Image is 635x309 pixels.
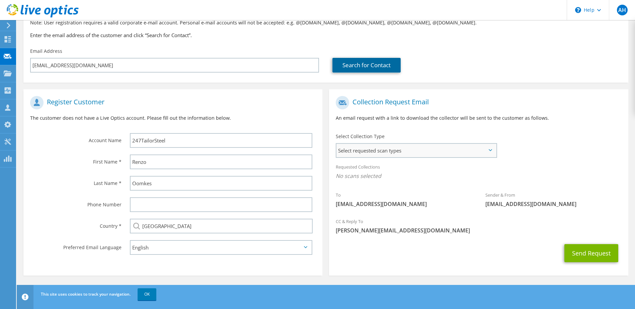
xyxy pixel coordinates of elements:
[479,188,628,211] div: Sender & From
[30,154,122,165] label: First Name *
[575,7,581,13] svg: \n
[332,58,401,73] a: Search for Contact
[336,144,496,157] span: Select requested scan types
[336,227,621,234] span: [PERSON_NAME][EMAIL_ADDRESS][DOMAIN_NAME]
[30,96,312,109] h1: Register Customer
[30,133,122,144] label: Account Name
[336,133,385,140] label: Select Collection Type
[30,31,622,39] h3: Enter the email address of the customer and click “Search for Contact”.
[329,188,479,211] div: To
[30,176,122,187] label: Last Name *
[329,160,628,185] div: Requested Collections
[336,172,621,180] span: No scans selected
[336,200,472,208] span: [EMAIL_ADDRESS][DOMAIN_NAME]
[617,5,628,15] span: AH
[329,214,628,237] div: CC & Reply To
[30,197,122,208] label: Phone Number
[138,288,156,300] a: OK
[30,240,122,251] label: Preferred Email Language
[336,96,618,109] h1: Collection Request Email
[30,19,622,26] p: Note: User registration requires a valid corporate e-mail account. Personal e-mail accounts will ...
[30,114,316,122] p: The customer does not have a Live Optics account. Please fill out the information below.
[564,244,618,262] button: Send Request
[41,291,131,297] span: This site uses cookies to track your navigation.
[30,219,122,229] label: Country *
[485,200,622,208] span: [EMAIL_ADDRESS][DOMAIN_NAME]
[30,48,62,55] label: Email Address
[336,114,621,122] p: An email request with a link to download the collector will be sent to the customer as follows.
